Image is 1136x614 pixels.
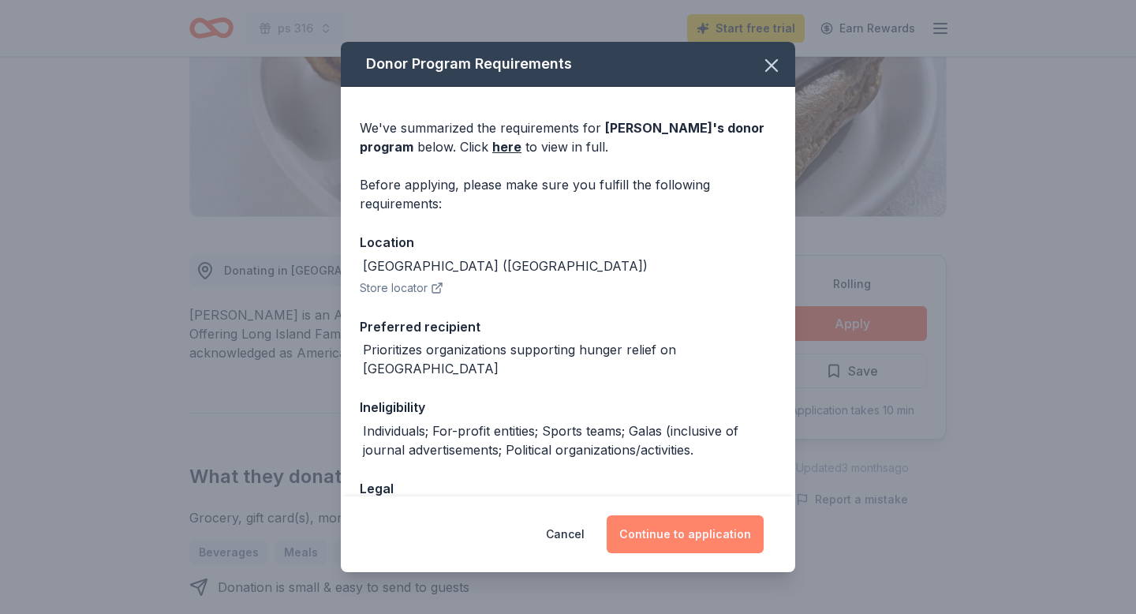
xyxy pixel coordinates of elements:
div: Donor Program Requirements [341,42,795,87]
div: Ineligibility [360,397,776,417]
button: Cancel [546,515,585,553]
div: [GEOGRAPHIC_DATA] ([GEOGRAPHIC_DATA]) [363,256,648,275]
div: We've summarized the requirements for below. Click to view in full. [360,118,776,156]
div: Individuals; For-profit entities; Sports teams; Galas (inclusive of journal advertisements; Polit... [363,421,776,459]
div: Preferred recipient [360,316,776,337]
div: Prioritizes organizations supporting hunger relief on [GEOGRAPHIC_DATA] [363,340,776,378]
a: here [492,137,521,156]
button: Continue to application [607,515,764,553]
div: Location [360,232,776,253]
button: Store locator [360,279,443,298]
div: Legal [360,478,776,499]
div: Before applying, please make sure you fulfill the following requirements: [360,175,776,213]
